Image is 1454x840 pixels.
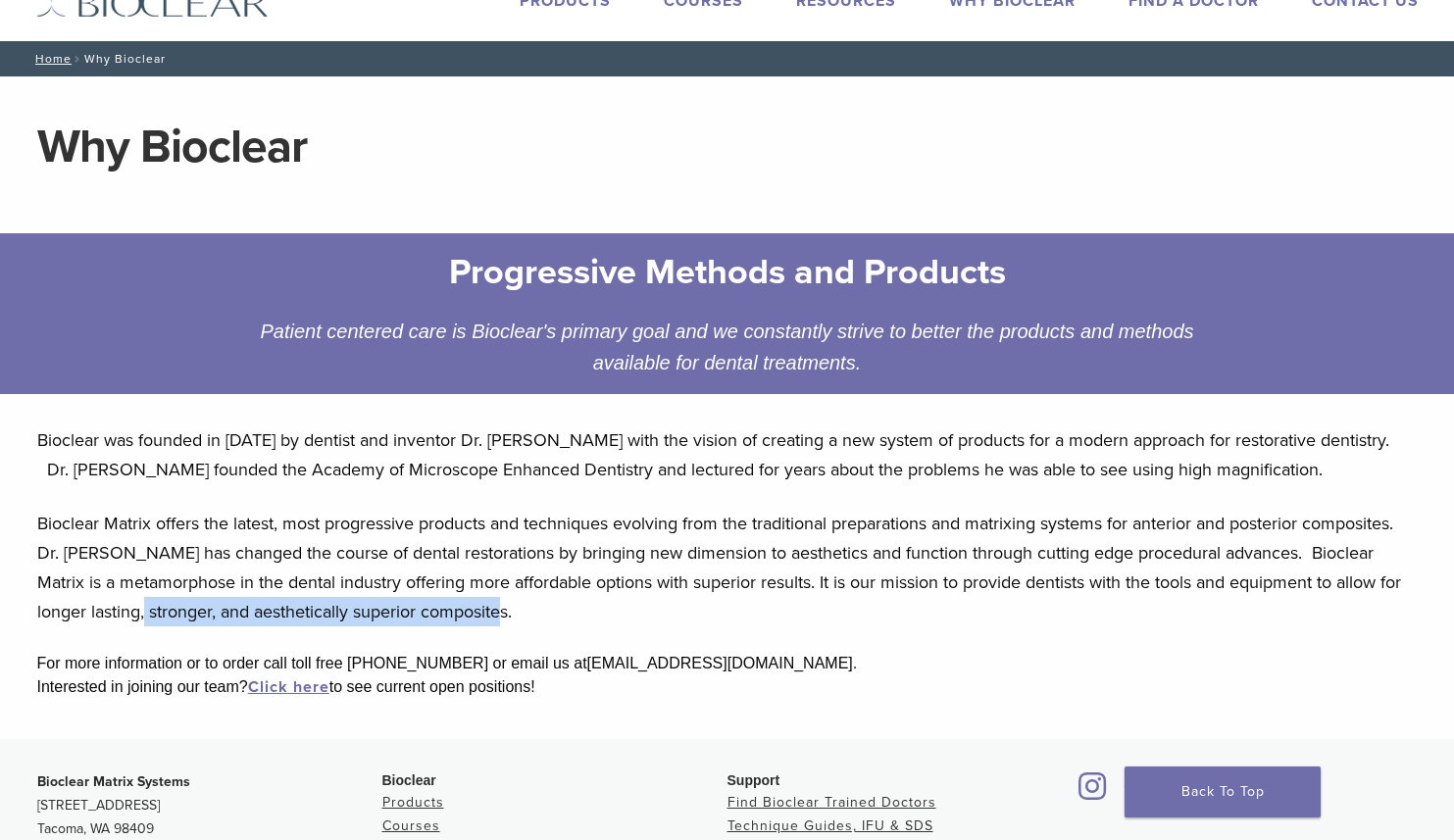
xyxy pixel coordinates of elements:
[242,316,1212,378] div: Patient centered care is Bioclear's primary goal and we constantly strive to better the products ...
[37,425,1418,484] p: Bioclear was founded in [DATE] by dentist and inventor Dr. [PERSON_NAME] with the vision of creat...
[248,677,329,697] a: Click here
[37,773,190,790] strong: Bioclear Matrix Systems
[37,675,1418,699] div: Interested in joining our team? to see current open positions!
[382,794,444,811] a: Products
[727,772,780,788] span: Support
[37,652,1418,675] div: For more information or to order call toll free [PHONE_NUMBER] or email us at [EMAIL_ADDRESS][DOM...
[72,54,84,64] span: /
[29,52,72,66] a: Home
[37,124,1418,171] h1: Why Bioclear
[1118,783,1163,803] a: Bioclear
[727,794,936,811] a: Find Bioclear Trained Doctors
[37,509,1418,626] p: Bioclear Matrix offers the latest, most progressive products and techniques evolving from the tra...
[257,249,1197,296] h2: Progressive Methods and Products
[382,772,436,788] span: Bioclear
[382,817,440,834] a: Courses
[727,817,933,834] a: Technique Guides, IFU & SDS
[1125,766,1321,817] a: Back To Top
[1073,783,1114,803] a: Bioclear
[22,41,1433,76] nav: Why Bioclear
